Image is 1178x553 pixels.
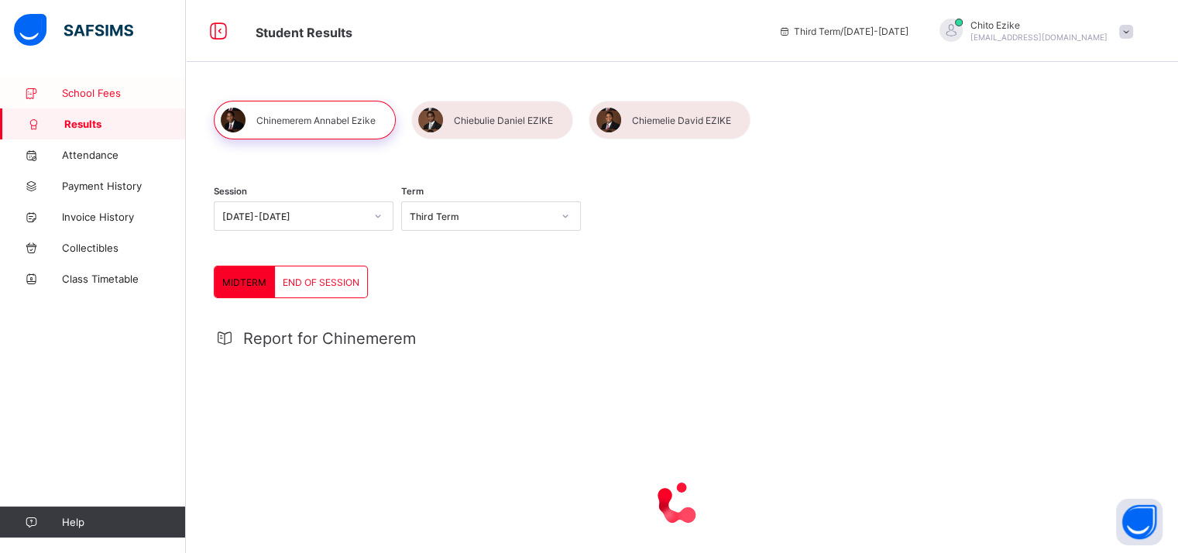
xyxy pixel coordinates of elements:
[283,276,359,288] span: END OF SESSION
[222,211,365,222] div: [DATE]-[DATE]
[924,19,1141,44] div: ChitoEzike
[64,118,186,130] span: Results
[970,19,1108,31] span: Chito Ezike
[778,26,908,37] span: session/term information
[243,329,416,348] span: Report for Chinemerem
[410,211,552,222] div: Third Term
[14,14,133,46] img: safsims
[62,180,186,192] span: Payment History
[1116,499,1163,545] button: Open asap
[970,33,1108,42] span: [EMAIL_ADDRESS][DOMAIN_NAME]
[401,186,424,197] span: Term
[62,516,185,528] span: Help
[62,242,186,254] span: Collectibles
[214,186,247,197] span: Session
[222,276,266,288] span: MIDTERM
[256,25,352,40] span: Student Results
[62,87,186,99] span: School Fees
[62,149,186,161] span: Attendance
[62,273,186,285] span: Class Timetable
[62,211,186,223] span: Invoice History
